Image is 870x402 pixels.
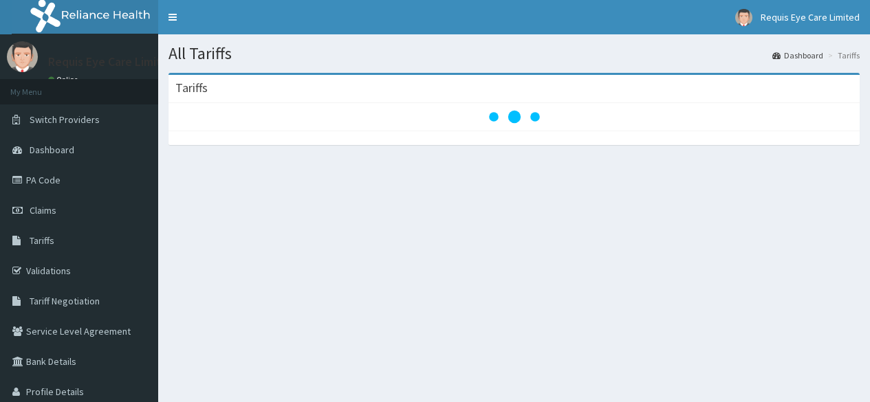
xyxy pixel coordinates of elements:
[825,49,860,61] li: Tariffs
[48,75,81,85] a: Online
[30,295,100,307] span: Tariff Negotiation
[487,89,542,144] svg: audio-loading
[30,234,54,247] span: Tariffs
[48,56,175,68] p: Requis Eye Care Limited
[30,204,56,216] span: Claims
[175,82,208,94] h3: Tariffs
[30,144,74,156] span: Dashboard
[30,113,100,126] span: Switch Providers
[7,41,38,72] img: User Image
[772,49,823,61] a: Dashboard
[735,9,752,26] img: User Image
[168,45,860,63] h1: All Tariffs
[761,11,860,23] span: Requis Eye Care Limited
